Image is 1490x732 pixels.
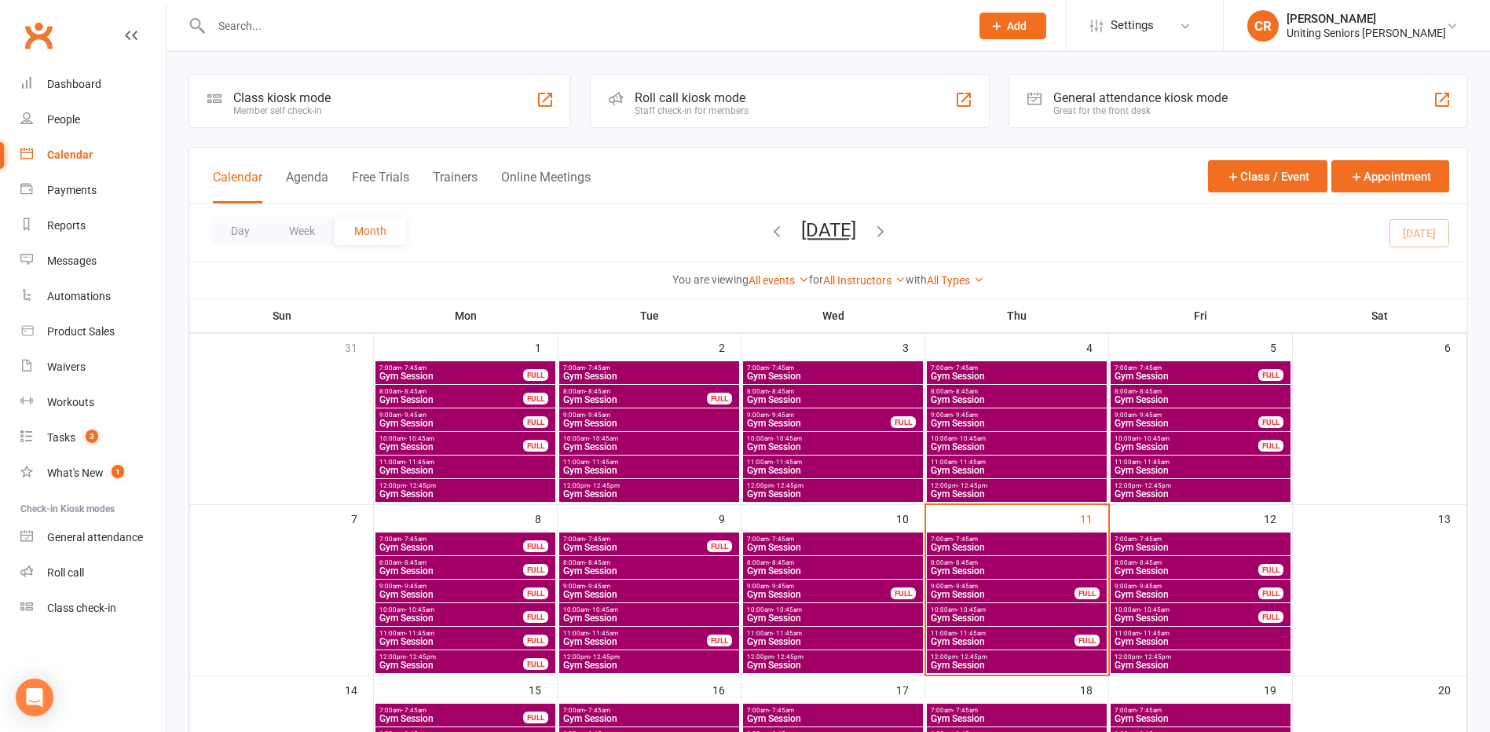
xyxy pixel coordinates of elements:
span: 7:00am [379,536,524,543]
span: - 8:45am [585,559,610,566]
div: FULL [523,564,548,576]
span: 10:00am [746,435,920,442]
span: 10:00am [746,606,920,613]
span: - 12:45pm [590,482,620,489]
span: 7:00am [930,364,1104,371]
th: Tue [558,299,741,332]
span: 12:00pm [379,482,552,489]
a: Automations [20,279,166,314]
span: - 8:45am [1137,559,1162,566]
span: Gym Session [562,489,736,499]
th: Fri [1109,299,1293,332]
div: 5 [1270,334,1292,360]
span: 7:00am [1114,364,1259,371]
span: - 7:45am [1137,536,1162,543]
span: Gym Session [746,395,920,404]
span: - 10:45am [405,435,434,442]
span: - 11:45am [1140,459,1170,466]
a: Product Sales [20,314,166,350]
div: 4 [1086,334,1108,360]
strong: You are viewing [672,273,749,286]
div: Open Intercom Messenger [16,679,53,716]
span: - 12:45pm [406,482,436,489]
span: 12:00pm [746,653,920,661]
span: - 9:45am [401,412,426,419]
span: Gym Session [379,613,524,623]
span: Gym Session [379,637,524,646]
span: Add [1007,20,1027,32]
a: Clubworx [19,16,58,55]
div: Great for the front desk [1053,105,1228,116]
a: All events [749,274,809,287]
span: 9:00am [746,583,891,590]
span: Gym Session [746,419,891,428]
div: CR [1247,10,1279,42]
div: FULL [1074,587,1100,599]
div: FULL [1258,587,1283,599]
span: 11:00am [1114,459,1287,466]
span: Settings [1111,8,1154,43]
span: - 7:45am [585,364,610,371]
div: FULL [523,416,548,428]
span: 12:00pm [562,653,736,661]
span: 12:00pm [746,482,920,489]
span: Gym Session [562,442,736,452]
a: Workouts [20,385,166,420]
div: FULL [1258,611,1283,623]
div: 18 [1080,676,1108,702]
button: Calendar [213,170,262,203]
span: Gym Session [930,489,1104,499]
span: Gym Session [746,566,920,576]
span: - 12:45pm [1141,482,1171,489]
span: Gym Session [562,590,736,599]
div: Calendar [47,148,93,161]
span: Gym Session [379,661,524,670]
span: 7:00am [379,364,524,371]
div: FULL [707,635,732,646]
span: - 7:45am [401,364,426,371]
span: Gym Session [562,371,736,381]
span: Gym Session [746,590,891,599]
span: Gym Session [930,419,1104,428]
span: Gym Session [562,637,708,646]
div: General attendance [47,531,143,544]
div: Roll call kiosk mode [635,90,749,105]
span: Gym Session [1114,442,1259,452]
a: All Instructors [823,274,906,287]
div: 9 [719,505,741,531]
div: What's New [47,467,104,479]
a: All Types [927,274,984,287]
span: 7:00am [746,364,920,371]
div: General attendance kiosk mode [1053,90,1228,105]
div: Automations [47,290,111,302]
span: Gym Session [930,543,1104,552]
button: Trainers [433,170,478,203]
span: - 10:45am [1140,435,1170,442]
span: Gym Session [379,489,552,499]
div: 7 [351,505,373,531]
a: Reports [20,208,166,243]
span: Gym Session [930,566,1104,576]
div: FULL [523,635,548,646]
span: 7:00am [379,707,524,714]
div: Product Sales [47,325,115,338]
span: - 12:45pm [1141,653,1171,661]
strong: with [906,273,927,286]
th: Sun [190,299,374,332]
span: 8:00am [1114,388,1287,395]
button: Month [335,217,406,245]
div: Reports [47,219,86,232]
a: Payments [20,173,166,208]
button: Agenda [286,170,328,203]
span: 3 [86,430,98,443]
span: 12:00pm [1114,482,1287,489]
a: Waivers [20,350,166,385]
span: 7:00am [746,536,920,543]
span: - 11:45am [1140,630,1170,637]
span: 8:00am [930,388,1104,395]
span: - 11:45am [957,630,986,637]
span: Gym Session [562,543,708,552]
span: - 8:45am [585,388,610,395]
span: 11:00am [930,459,1104,466]
div: FULL [1258,564,1283,576]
